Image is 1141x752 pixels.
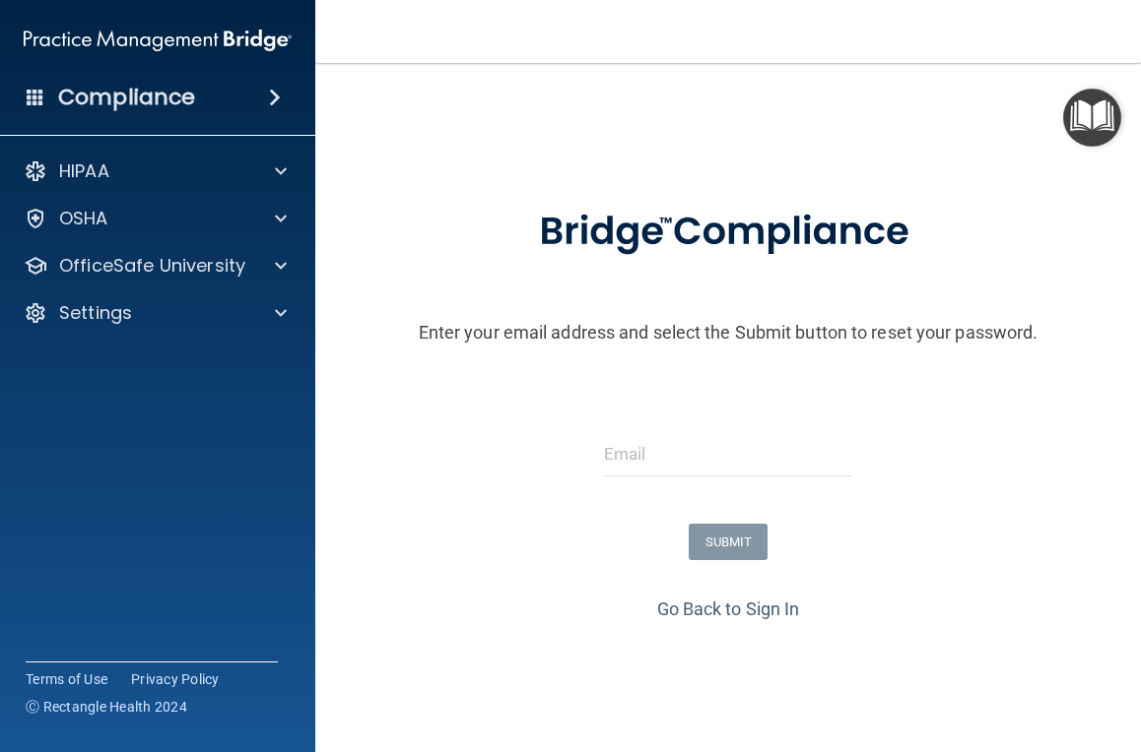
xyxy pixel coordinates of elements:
[657,598,800,619] a: Go Back to Sign In
[24,301,287,325] a: Settings
[131,669,220,689] a: Privacy Policy
[59,254,245,278] p: OfficeSafe University
[24,159,287,183] a: HIPAA
[59,207,108,230] p: OSHA
[59,301,132,325] p: Settings
[58,84,195,111] h4: Compliance
[24,207,287,230] a: OSHA
[26,697,187,717] span: Ⓒ Rectangle Health 2024
[26,669,107,689] a: Terms of Use
[1063,89,1121,147] button: Open Resource Center
[24,254,287,278] a: OfficeSafe University
[689,524,769,560] button: SUBMIT
[499,181,958,283] img: bridge_compliance_login_screen.278c3ca4.svg
[604,432,853,476] input: Email
[24,21,292,60] img: PMB logo
[59,159,109,183] p: HIPAA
